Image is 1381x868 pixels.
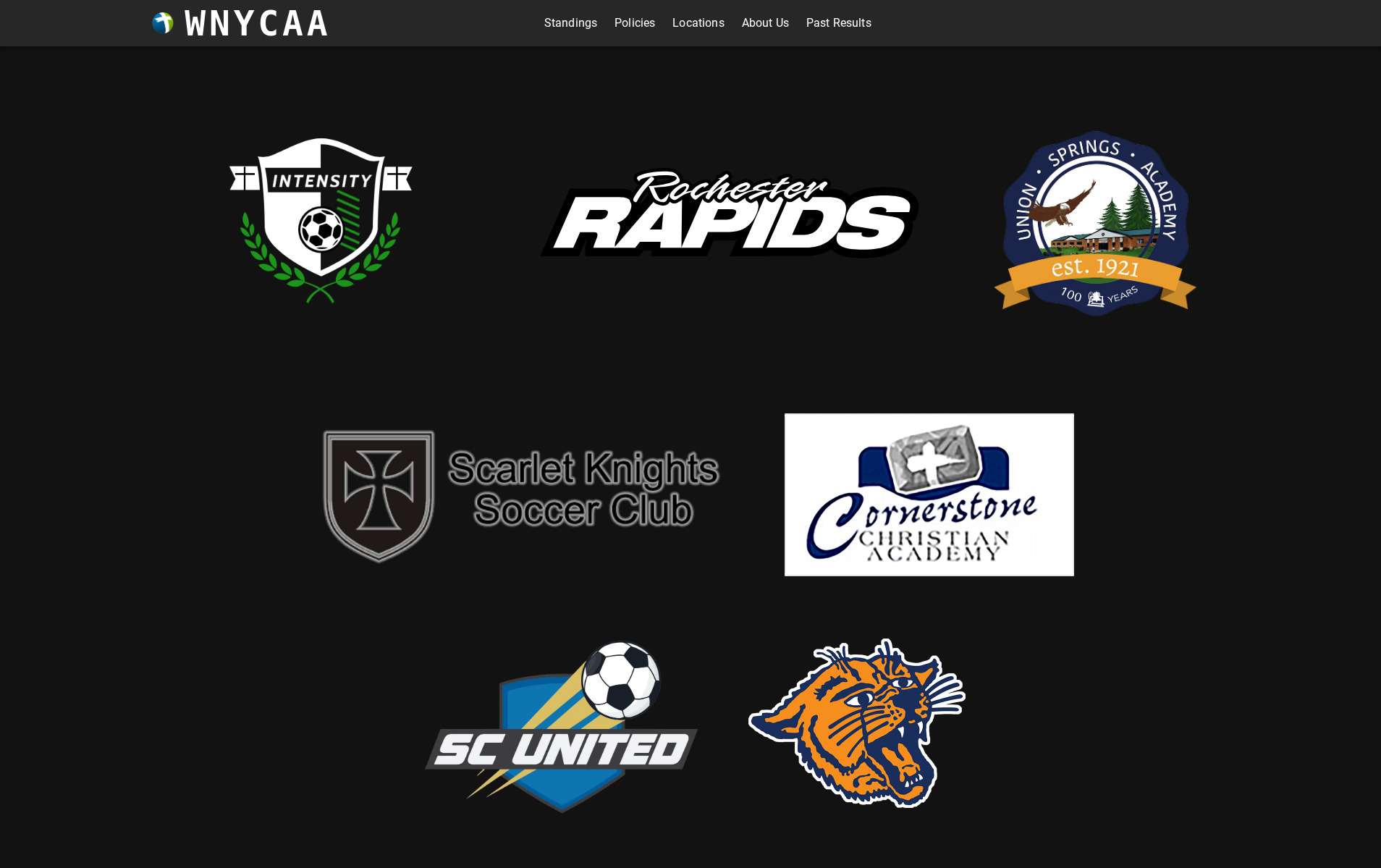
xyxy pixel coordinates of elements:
a: Standings [544,12,597,35]
h3: WNYCAA [185,3,331,43]
a: Policies [615,12,655,35]
img: wnycaaBall.png [152,12,174,34]
img: cornerstone.png [785,413,1074,576]
img: usa.png [987,108,1204,332]
img: scUnited.png [415,625,705,822]
img: intensity.png [177,75,466,365]
img: rsd.png [748,639,966,808]
a: About Us [742,12,789,35]
img: sk.png [307,416,741,573]
img: rapids.svg [510,140,944,300]
a: Past Results [806,12,871,35]
a: Locations [672,12,724,35]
